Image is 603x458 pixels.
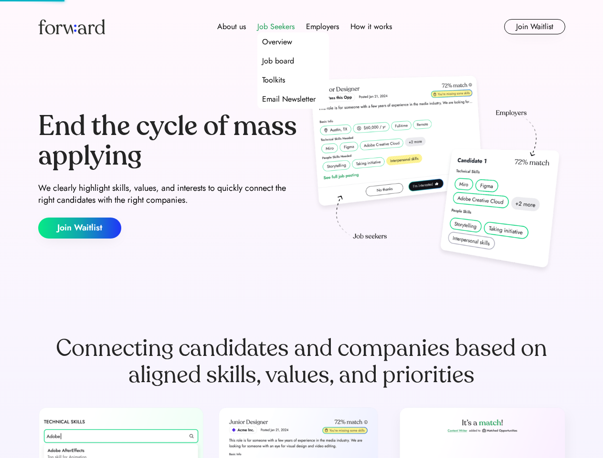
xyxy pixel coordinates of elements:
[257,21,295,32] div: Job Seekers
[262,55,294,67] div: Job board
[38,19,105,34] img: Forward logo
[217,21,246,32] div: About us
[262,74,285,86] div: Toolkits
[306,21,339,32] div: Employers
[262,36,292,48] div: Overview
[38,182,298,206] div: We clearly highlight skills, values, and interests to quickly connect the right candidates with t...
[306,73,565,278] img: hero-image.png
[350,21,392,32] div: How it works
[262,94,316,105] div: Email Newsletter
[504,19,565,34] button: Join Waitlist
[38,335,565,388] div: Connecting candidates and companies based on aligned skills, values, and priorities
[38,112,298,170] div: End the cycle of mass applying
[38,218,121,239] button: Join Waitlist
